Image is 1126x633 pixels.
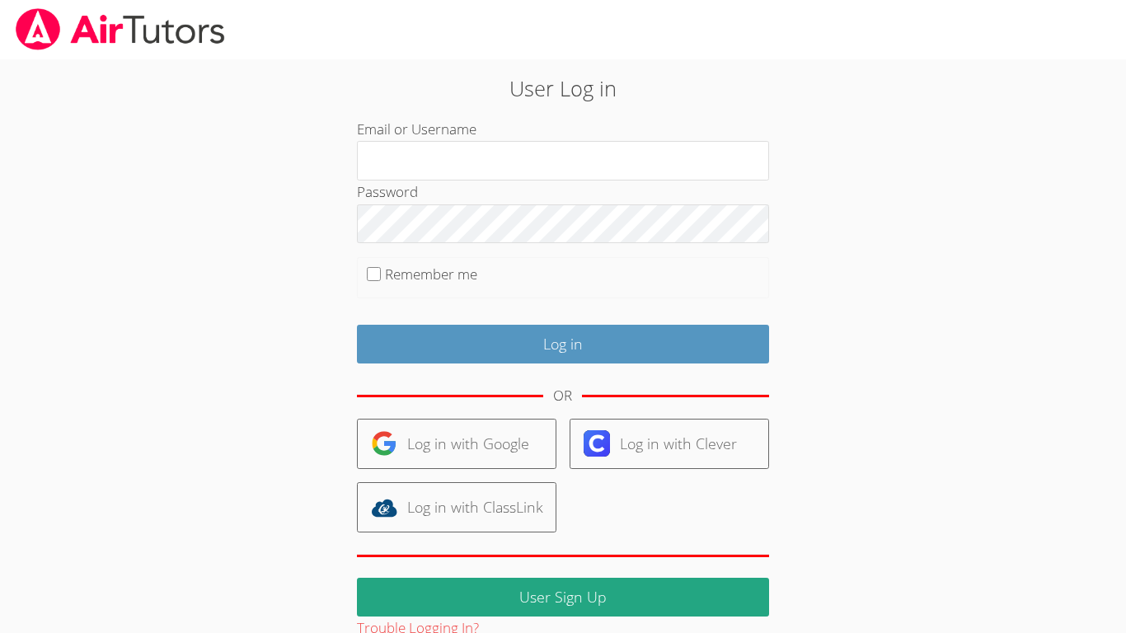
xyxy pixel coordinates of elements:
img: clever-logo-6eab21bc6e7a338710f1a6ff85c0baf02591cd810cc4098c63d3a4b26e2feb20.svg [584,430,610,457]
a: Log in with Clever [570,419,769,469]
input: Log in [357,325,769,363]
h2: User Log in [259,73,867,104]
label: Email or Username [357,120,476,138]
a: User Sign Up [357,578,769,617]
a: Log in with Google [357,419,556,469]
img: airtutors_banner-c4298cdbf04f3fff15de1276eac7730deb9818008684d7c2e4769d2f7ddbe033.png [14,8,227,50]
label: Remember me [385,265,477,284]
img: google-logo-50288ca7cdecda66e5e0955fdab243c47b7ad437acaf1139b6f446037453330a.svg [371,430,397,457]
img: classlink-logo-d6bb404cc1216ec64c9a2012d9dc4662098be43eaf13dc465df04b49fa7ab582.svg [371,495,397,521]
label: Password [357,182,418,201]
div: OR [553,384,572,408]
a: Log in with ClassLink [357,482,556,532]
